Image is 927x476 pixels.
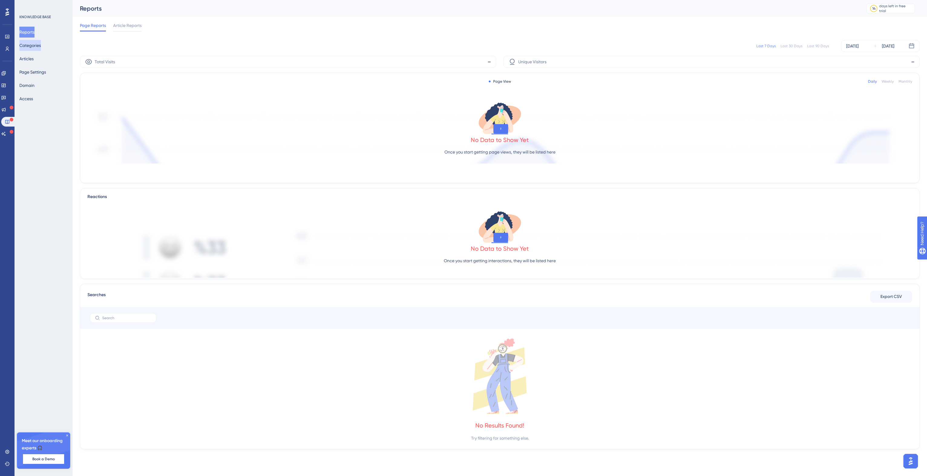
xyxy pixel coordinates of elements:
[902,452,920,470] iframe: UserGuiding AI Assistant Launcher
[14,2,38,9] span: Need Help?
[19,53,34,64] button: Articles
[781,44,802,48] div: Last 30 Days
[518,58,546,65] span: Unique Visitors
[19,67,46,78] button: Page Settings
[471,136,529,144] div: No Data to Show Yet
[882,42,894,50] div: [DATE]
[444,257,556,264] p: Once you start getting interactions, they will be listed here
[102,316,151,320] input: Search
[80,4,851,13] div: Reports
[32,457,55,461] span: Book a Demo
[872,6,876,11] div: 14
[19,40,41,51] button: Categories
[756,44,776,48] div: Last 7 Days
[879,4,913,13] div: days left in free trial
[489,79,511,84] div: Page View
[471,244,529,253] div: No Data to Show Yet
[870,291,912,303] button: Export CSV
[23,454,64,464] button: Book a Demo
[87,291,106,302] span: Searches
[880,293,902,300] span: Export CSV
[19,27,34,38] button: Reports
[87,193,912,200] div: Reactions
[475,421,524,430] div: No Results Found!
[22,437,65,452] span: Meet our onboarding experts 🎧
[95,58,115,65] span: Total Visits
[19,15,51,19] div: KNOWLEDGE BASE
[113,22,142,29] span: Article Reports
[471,435,529,442] div: Try filtering for something else.
[80,22,106,29] span: Page Reports
[444,148,555,156] p: Once you start getting page views, they will be listed here
[899,79,912,84] div: Monthly
[487,57,491,67] span: -
[19,93,33,104] button: Access
[19,80,34,91] button: Domain
[846,42,859,50] div: [DATE]
[882,79,894,84] div: Weekly
[911,57,915,67] span: -
[868,79,877,84] div: Daily
[807,44,829,48] div: Last 90 Days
